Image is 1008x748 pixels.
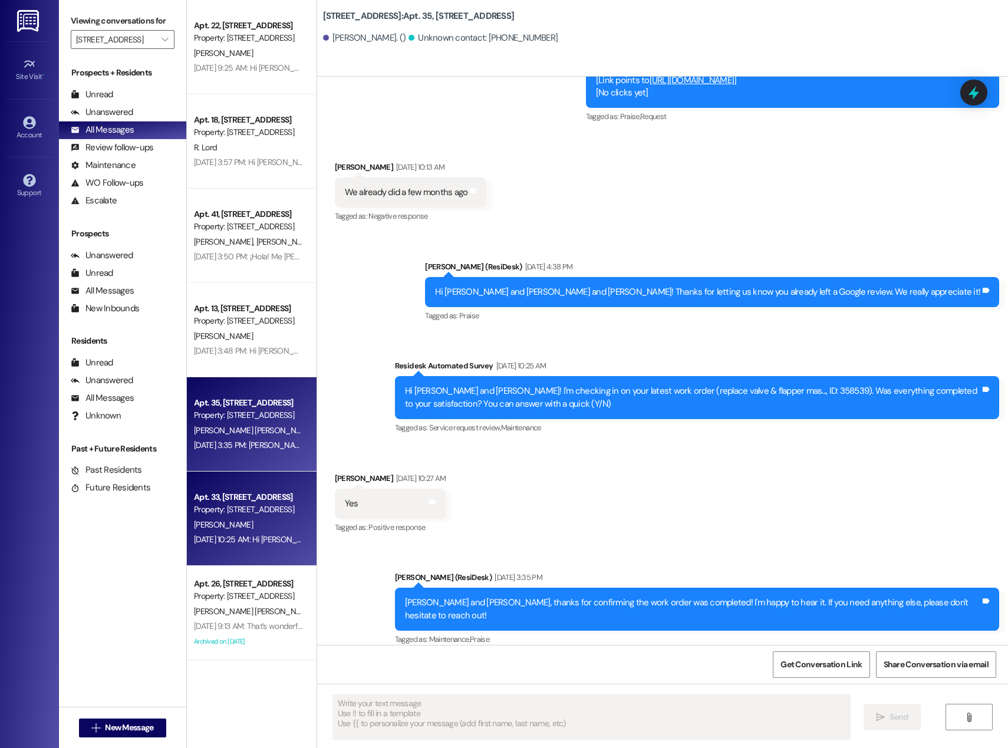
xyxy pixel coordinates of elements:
button: Send [864,704,921,730]
button: Share Conversation via email [876,651,996,678]
div: [DATE] 3:35 PM: [PERSON_NAME] and [PERSON_NAME], thanks for confirming the work order was complet... [194,440,844,450]
div: Future Residents [71,482,150,494]
div: All Messages [71,285,134,297]
div: Apt. 35, [STREET_ADDRESS] [194,397,303,409]
div: Unanswered [71,106,133,118]
div: We already did a few months ago [345,186,468,199]
div: [DATE] 3:35 PM [492,571,542,584]
div: Prospects [59,228,186,240]
div: Tagged as: [395,419,999,436]
span: Praise [459,311,479,321]
span: [PERSON_NAME] [194,48,253,58]
span: Maintenance , [429,634,470,644]
span: Service request review , [429,423,501,433]
div: Residesk Automated Survey [395,360,999,376]
input: All communities [76,30,156,49]
i:  [876,713,885,722]
div: [DATE] 3:57 PM: Hi [PERSON_NAME], thanks for confirming! Glad to hear the work order was complete... [194,157,749,167]
div: [DATE] 3:48 PM: Hi [PERSON_NAME]! I'm happy to hear that your work order was completed to your sa... [194,345,781,356]
div: Apt. 18, [STREET_ADDRESS] [194,114,303,126]
div: Unread [71,88,113,101]
span: Request [640,111,666,121]
a: [URL][DOMAIN_NAME] [650,74,734,86]
div: Tagged as: [425,307,999,324]
span: Share Conversation via email [884,658,989,671]
span: Send [890,711,908,723]
div: Review follow-ups [71,141,153,154]
div: All Messages [71,392,134,404]
b: [STREET_ADDRESS]: Apt. 35, [STREET_ADDRESS] [323,10,515,22]
i:  [91,723,100,733]
i:  [162,35,168,44]
span: • [42,71,44,79]
div: Hi [PERSON_NAME] and [PERSON_NAME]! I'm checking in on your latest work order (replace valve & fl... [405,385,980,410]
div: All Messages [71,124,134,136]
label: Viewing conversations for [71,12,174,30]
div: Property: [STREET_ADDRESS] [194,126,303,139]
div: Property: [STREET_ADDRESS] [194,503,303,516]
div: [DATE] 10:27 AM [393,472,446,485]
div: [PERSON_NAME]. () [323,32,406,44]
div: Property: [STREET_ADDRESS] [194,590,303,602]
div: Apt. 26, [STREET_ADDRESS] [194,578,303,590]
img: ResiDesk Logo [17,10,41,32]
div: [PERSON_NAME] and [PERSON_NAME], thanks for confirming the work order was completed! I'm happy to... [405,597,980,622]
div: Unread [71,267,113,279]
div: [DATE] 10:25 AM: Hi [PERSON_NAME]! I'm checking in on your latest work order (Replace master bedr... [194,534,902,545]
div: Property: [STREET_ADDRESS] [194,32,303,44]
div: [DATE] 9:13 AM: That’s wonderful to hear! 😊 We’re so glad that you’re happy with your home. If I ... [194,621,739,631]
span: Praise , [620,111,640,121]
span: [PERSON_NAME] [194,519,253,530]
div: Property: [STREET_ADDRESS] [194,409,303,421]
div: [DATE] 4:38 PM [522,261,573,273]
div: Unknown contact: [PHONE_NUMBER] [409,32,558,44]
span: [PERSON_NAME] [256,236,315,247]
span: Positive response [368,522,425,532]
span: New Message [105,721,153,734]
div: Unread [71,357,113,369]
div: Tagged as: [395,631,999,648]
button: Get Conversation Link [773,651,869,678]
div: [PERSON_NAME] (ResiDesk) [395,571,999,588]
div: Residents [59,335,186,347]
div: Tagged as: [335,207,487,225]
span: Maintenance [501,423,541,433]
div: [PERSON_NAME] [335,161,487,177]
div: Unknown [71,410,121,422]
div: Yes [345,497,358,510]
span: Get Conversation Link [780,658,862,671]
a: Support [6,170,53,202]
div: Past + Future Residents [59,443,186,455]
span: R. Lord [194,142,217,153]
span: [PERSON_NAME] [PERSON_NAME] [194,606,317,617]
div: Apt. 22, [STREET_ADDRESS] [194,19,303,32]
div: Archived on [DATE] [193,634,304,649]
span: [PERSON_NAME] [194,236,256,247]
span: Negative response [368,211,427,221]
span: [PERSON_NAME] [PERSON_NAME] [194,425,314,436]
div: Maintenance [71,159,136,172]
div: Property: [STREET_ADDRESS] [194,315,303,327]
div: Escalate [71,195,117,207]
div: Property: [STREET_ADDRESS] [194,220,303,233]
div: Unanswered [71,249,133,262]
button: New Message [79,719,166,737]
a: Account [6,113,53,144]
div: [DATE] 9:25 AM: Hi [PERSON_NAME] and [PERSON_NAME]! I'm checking in on your latest work order (re... [194,62,961,73]
div: Prospects + Residents [59,67,186,79]
div: Unanswered [71,374,133,387]
div: [DATE] 10:25 AM [493,360,546,372]
div: [DATE] 10:13 AM [393,161,444,173]
div: WO Follow-ups [71,177,143,189]
div: New Inbounds [71,302,139,315]
div: Apt. 13, [STREET_ADDRESS] [194,302,303,315]
a: Site Visit • [6,54,53,86]
div: Tagged as: [335,519,446,536]
span: Praise [470,634,489,644]
span: [PERSON_NAME] [194,331,253,341]
div: Apt. 33, [STREET_ADDRESS] [194,491,303,503]
div: Hi [PERSON_NAME] and [PERSON_NAME] and [PERSON_NAME]! Thanks for letting us know you already left... [435,286,980,298]
div: Past Residents [71,464,142,476]
div: [PERSON_NAME] [335,472,446,489]
div: Tagged as: [586,108,999,125]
